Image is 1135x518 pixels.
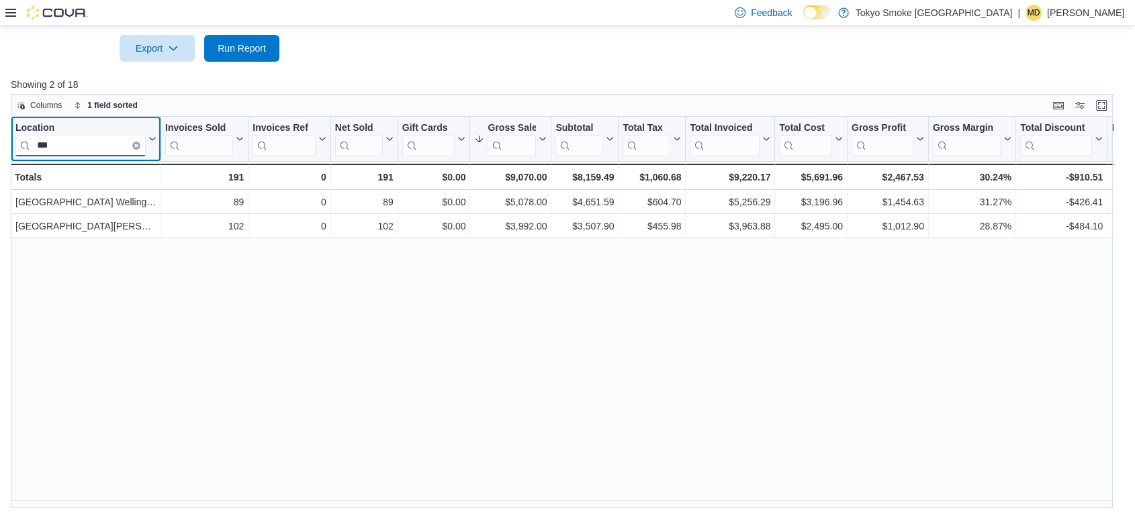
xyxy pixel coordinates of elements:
[852,121,913,134] div: Gross Profit
[852,194,924,210] div: $1,454.63
[690,121,760,134] div: Total Invoiced
[218,42,266,55] span: Run Report
[852,121,924,156] button: Gross Profit
[623,121,681,156] button: Total Tax
[751,6,792,19] span: Feedback
[1093,97,1109,113] button: Enter fullscreen
[933,194,1011,210] div: 31.27%
[933,121,1001,156] div: Gross Margin
[253,218,326,234] div: 0
[779,121,831,134] div: Total Cost
[623,194,681,210] div: $604.70
[15,194,156,210] div: [GEOGRAPHIC_DATA] Wellington Corners
[474,218,547,234] div: $3,992.00
[555,121,603,156] div: Subtotal
[253,194,326,210] div: 0
[852,169,924,185] div: $2,467.53
[690,121,770,156] button: Total Invoiced
[690,194,770,210] div: $5,256.29
[402,218,466,234] div: $0.00
[128,35,187,62] span: Export
[690,121,760,156] div: Total Invoiced
[402,121,455,134] div: Gift Cards
[1017,5,1020,21] p: |
[852,121,913,156] div: Gross Profit
[690,169,770,185] div: $9,220.17
[1020,121,1103,156] button: Total Discount
[852,218,924,234] div: $1,012.90
[779,218,842,234] div: $2,495.00
[69,97,143,113] button: 1 field sorted
[402,169,466,185] div: $0.00
[165,194,244,210] div: 89
[933,169,1011,185] div: 30.24%
[120,35,195,62] button: Export
[690,218,770,234] div: $3,963.88
[132,141,140,149] button: Clear input
[165,121,233,134] div: Invoices Sold
[933,121,1011,156] button: Gross Margin
[253,121,326,156] button: Invoices Ref
[335,218,394,234] div: 102
[779,194,842,210] div: $3,196.96
[165,121,244,156] button: Invoices Sold
[253,121,315,134] div: Invoices Ref
[15,218,156,234] div: [GEOGRAPHIC_DATA][PERSON_NAME]
[474,194,547,210] div: $5,078.00
[1047,5,1124,21] p: [PERSON_NAME]
[1072,97,1088,113] button: Display options
[555,218,614,234] div: $3,507.90
[779,169,842,185] div: $5,691.96
[623,169,681,185] div: $1,060.68
[402,121,455,156] div: Gift Card Sales
[779,121,831,156] div: Total Cost
[165,169,244,185] div: 191
[555,121,614,156] button: Subtotal
[474,121,547,156] button: Gross Sales
[1026,5,1042,21] div: Matthew Dodgson
[165,121,233,156] div: Invoices Sold
[335,194,394,210] div: 89
[1020,121,1092,134] div: Total Discount
[204,35,279,62] button: Run Report
[623,218,681,234] div: $455.98
[15,121,156,156] button: LocationClear input
[623,121,670,156] div: Total Tax
[335,121,394,156] button: Net Sold
[1020,218,1103,234] div: -$484.10
[15,121,146,156] div: Location
[15,121,146,134] div: Location
[15,169,156,185] div: Totals
[335,121,383,156] div: Net Sold
[253,169,326,185] div: 0
[933,121,1001,134] div: Gross Margin
[1028,5,1040,21] span: MD
[933,218,1011,234] div: 28.87%
[474,169,547,185] div: $9,070.00
[488,121,536,134] div: Gross Sales
[30,100,62,111] span: Columns
[623,121,670,134] div: Total Tax
[1020,121,1092,156] div: Total Discount
[27,6,87,19] img: Cova
[402,121,466,156] button: Gift Cards
[856,5,1013,21] p: Tokyo Smoke [GEOGRAPHIC_DATA]
[555,194,614,210] div: $4,651.59
[555,121,603,134] div: Subtotal
[488,121,536,156] div: Gross Sales
[11,97,67,113] button: Columns
[1020,169,1103,185] div: -$910.51
[335,121,383,134] div: Net Sold
[555,169,614,185] div: $8,159.49
[253,121,315,156] div: Invoices Ref
[803,5,831,19] input: Dark Mode
[11,78,1124,91] p: Showing 2 of 18
[402,194,466,210] div: $0.00
[335,169,394,185] div: 191
[1050,97,1066,113] button: Keyboard shortcuts
[165,218,244,234] div: 102
[1020,194,1103,210] div: -$426.41
[779,121,842,156] button: Total Cost
[803,19,804,20] span: Dark Mode
[87,100,138,111] span: 1 field sorted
